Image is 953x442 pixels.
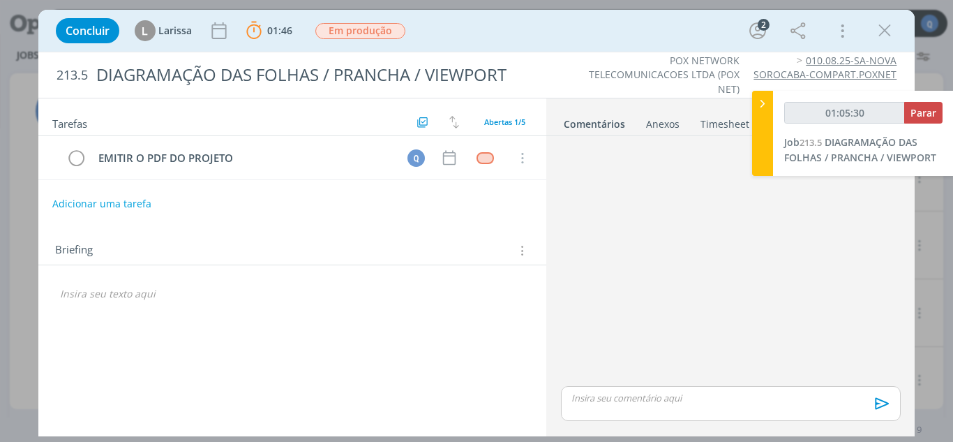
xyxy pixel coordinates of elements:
[784,135,936,164] a: Job213.5DIAGRAMAÇÃO DAS FOLHAS / PRANCHA / VIEWPORT
[910,106,936,119] span: Parar
[52,114,87,131] span: Tarefas
[315,23,405,39] span: Em produção
[315,22,406,40] button: Em produção
[746,20,769,42] button: 2
[91,58,541,92] div: DIAGRAMAÇÃO DAS FOLHAS / PRANCHA / VIEWPORT
[563,111,626,131] a: Comentários
[93,149,395,167] div: EMITIR O PDF DO PROJETO
[135,20,156,41] div: L
[38,10,915,436] div: dialog
[66,25,110,36] span: Concluir
[904,102,943,124] button: Parar
[753,54,896,81] a: 010.08.25-SA-NOVA SOROCABA-COMPART.POXNET
[800,136,822,149] span: 213.5
[646,117,680,131] div: Anexos
[267,24,292,37] span: 01:46
[484,117,525,127] span: Abertas 1/5
[405,147,426,168] button: Q
[56,18,119,43] button: Concluir
[135,20,192,41] button: LLarissa
[407,149,425,167] div: Q
[758,19,770,31] div: 2
[55,242,93,260] span: Briefing
[52,191,152,216] button: Adicionar uma tarefa
[158,26,192,36] span: Larissa
[449,116,459,128] img: arrow-down-up.svg
[700,111,750,131] a: Timesheet
[784,135,936,164] span: DIAGRAMAÇÃO DAS FOLHAS / PRANCHA / VIEWPORT
[243,20,296,42] button: 01:46
[57,68,88,83] span: 213.5
[589,54,740,96] a: POX NETWORK TELECOMUNICACOES LTDA (POX NET)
